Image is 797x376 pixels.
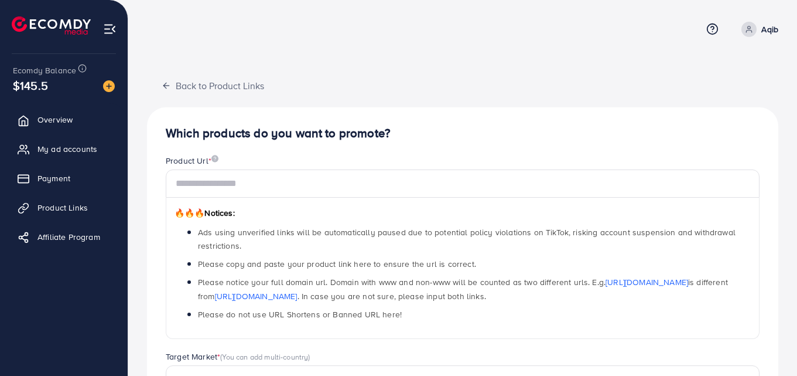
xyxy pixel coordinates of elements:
[9,137,119,161] a: My ad accounts
[215,290,297,302] a: [URL][DOMAIN_NAME]
[147,73,279,98] button: Back to Product Links
[175,207,204,219] span: 🔥🔥🔥
[37,172,70,184] span: Payment
[37,143,97,155] span: My ad accounts
[220,351,310,362] span: (You can add multi-country)
[198,276,728,302] span: Please notice your full domain url. Domain with www and non-www will be counted as two different ...
[12,16,91,35] img: logo
[9,108,119,131] a: Overview
[37,231,100,243] span: Affiliate Program
[103,80,115,92] img: image
[166,351,310,363] label: Target Market
[166,155,218,167] label: Product Url
[9,225,119,249] a: Affiliate Program
[737,22,778,37] a: Aqib
[198,309,402,320] span: Please do not use URL Shortens or Banned URL here!
[103,22,117,36] img: menu
[747,323,788,367] iframe: Chat
[9,167,119,190] a: Payment
[211,155,218,162] img: image
[175,207,235,219] span: Notices:
[13,65,76,76] span: Ecomdy Balance
[198,258,476,270] span: Please copy and paste your product link here to ensure the url is correct.
[37,114,73,126] span: Overview
[37,202,88,214] span: Product Links
[606,276,688,288] a: [URL][DOMAIN_NAME]
[13,77,48,94] span: $145.5
[198,226,736,252] span: Ads using unverified links will be automatically paused due to potential policy violations on Tik...
[166,126,760,141] h4: Which products do you want to promote?
[9,196,119,219] a: Product Links
[761,22,778,36] p: Aqib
